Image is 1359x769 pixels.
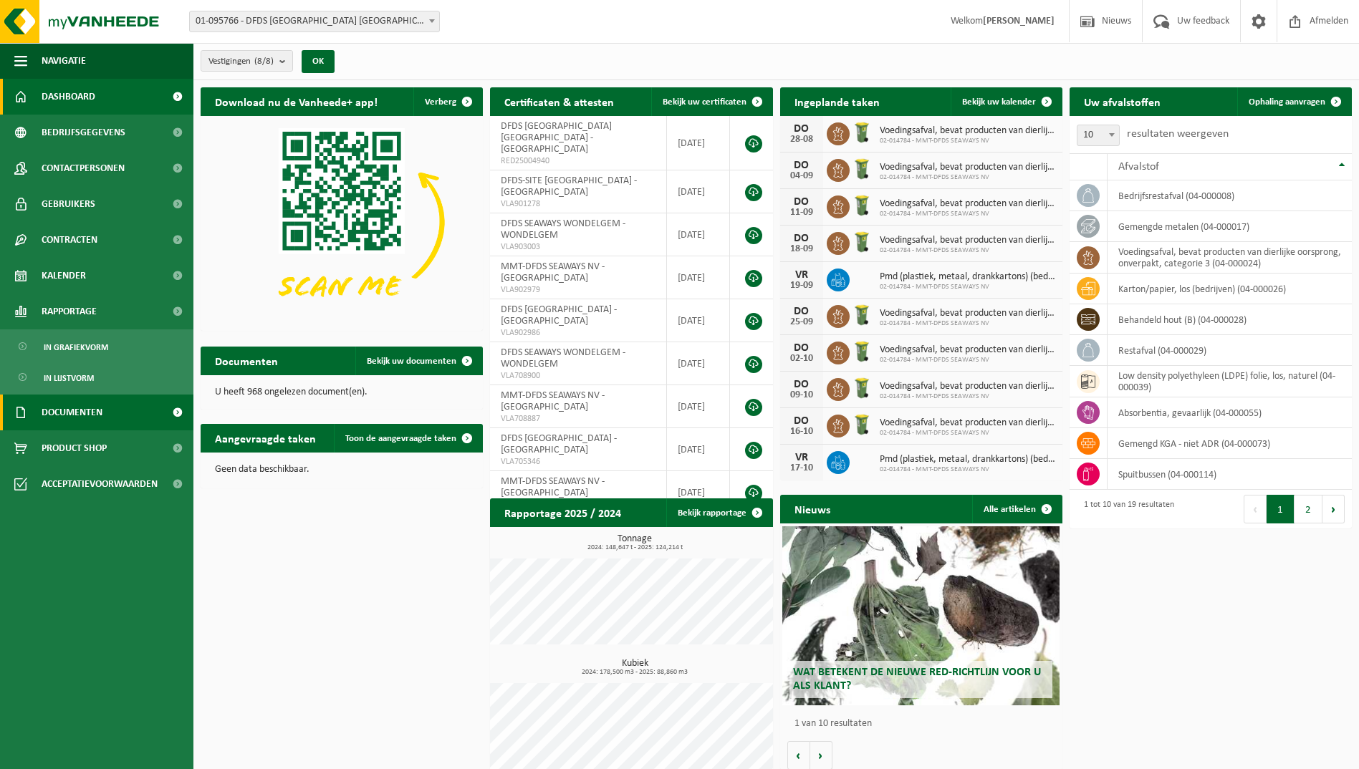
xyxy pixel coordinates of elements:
span: 01-095766 - DFDS BELGIUM NV - GENT [189,11,440,32]
div: DO [787,196,816,208]
p: U heeft 968 ongelezen document(en). [215,387,469,397]
img: WB-0140-HPE-GN-51 [850,157,874,181]
div: 02-10 [787,354,816,364]
span: VLA901278 [501,198,656,210]
span: 2024: 178,500 m3 - 2025: 88,860 m3 [497,669,772,676]
div: DO [787,415,816,427]
span: DFDS [GEOGRAPHIC_DATA] - [GEOGRAPHIC_DATA] [501,433,617,455]
span: MMT-DFDS SEAWAYS NV - [GEOGRAPHIC_DATA] [501,390,605,412]
img: Download de VHEPlus App [201,116,483,328]
td: [DATE] [667,170,731,213]
span: 02-014784 - MMT-DFDS SEAWAYS NV [880,465,1055,474]
td: low density polyethyleen (LDPE) folie, los, naturel (04-000039) [1108,366,1352,397]
h2: Documenten [201,347,292,374]
span: 02-014784 - MMT-DFDS SEAWAYS NV [880,246,1055,255]
div: 25-09 [787,317,816,327]
td: karton/papier, los (bedrijven) (04-000026) [1108,274,1352,304]
span: Rapportage [42,294,97,329]
span: 01-095766 - DFDS BELGIUM NV - GENT [190,11,439,32]
span: Voedingsafval, bevat producten van dierlijke oorsprong, onverpakt, categorie 3 [880,308,1055,319]
span: DFDS [GEOGRAPHIC_DATA] [GEOGRAPHIC_DATA] - [GEOGRAPHIC_DATA] [501,121,612,155]
span: Pmd (plastiek, metaal, drankkartons) (bedrijven) [880,454,1055,465]
span: Afvalstof [1118,161,1159,173]
a: Ophaling aanvragen [1237,87,1350,116]
span: Dashboard [42,79,95,115]
span: Bekijk uw kalender [962,97,1036,107]
span: 02-014784 - MMT-DFDS SEAWAYS NV [880,392,1055,401]
td: [DATE] [667,213,731,256]
span: Wat betekent de nieuwe RED-richtlijn voor u als klant? [793,667,1041,692]
div: DO [787,123,816,135]
td: [DATE] [667,342,731,385]
span: 02-014784 - MMT-DFDS SEAWAYS NV [880,173,1055,182]
button: Previous [1244,495,1267,523]
span: Voedingsafval, bevat producten van dierlijke oorsprong, onverpakt, categorie 3 [880,125,1055,137]
h3: Tonnage [497,534,772,551]
div: 19-09 [787,281,816,291]
td: voedingsafval, bevat producten van dierlijke oorsprong, onverpakt, categorie 3 (04-000024) [1108,242,1352,274]
p: 1 van 10 resultaten [794,719,1055,729]
div: 28-08 [787,135,816,145]
div: DO [787,160,816,171]
button: 2 [1295,495,1322,523]
td: gemengd KGA - niet ADR (04-000073) [1108,428,1352,459]
span: MMT-DFDS SEAWAYS NV - [GEOGRAPHIC_DATA] [501,261,605,284]
div: 18-09 [787,244,816,254]
span: 02-014784 - MMT-DFDS SEAWAYS NV [880,356,1055,364]
a: In grafiekvorm [4,333,190,360]
span: Contracten [42,222,97,258]
span: 10 [1077,125,1119,145]
td: [DATE] [667,385,731,428]
span: 02-014784 - MMT-DFDS SEAWAYS NV [880,429,1055,437]
span: Voedingsafval, bevat producten van dierlijke oorsprong, onverpakt, categorie 3 [880,344,1055,356]
img: WB-0140-HPE-GN-51 [850,376,874,400]
div: 11-09 [787,208,816,218]
td: spuitbussen (04-000114) [1108,459,1352,490]
img: WB-0140-HPE-GN-51 [850,230,874,254]
div: DO [787,379,816,390]
span: DFDS [GEOGRAPHIC_DATA] - [GEOGRAPHIC_DATA] [501,304,617,327]
a: Alle artikelen [972,495,1061,523]
span: Voedingsafval, bevat producten van dierlijke oorsprong, onverpakt, categorie 3 [880,198,1055,210]
p: Geen data beschikbaar. [215,465,469,475]
span: Voedingsafval, bevat producten van dierlijke oorsprong, onverpakt, categorie 3 [880,417,1055,429]
span: Voedingsafval, bevat producten van dierlijke oorsprong, onverpakt, categorie 3 [880,162,1055,173]
span: DFDS SEAWAYS WONDELGEM - WONDELGEM [501,347,625,369]
h2: Certificaten & attesten [490,87,628,115]
div: VR [787,269,816,281]
span: Pmd (plastiek, metaal, drankkartons) (bedrijven) [880,271,1055,283]
td: [DATE] [667,256,731,299]
td: [DATE] [667,299,731,342]
span: Gebruikers [42,186,95,222]
span: VLA705346 [501,456,656,468]
a: Bekijk uw documenten [355,347,481,375]
span: Voedingsafval, bevat producten van dierlijke oorsprong, onverpakt, categorie 3 [880,381,1055,392]
span: MMT-DFDS SEAWAYS NV - [GEOGRAPHIC_DATA] [501,476,605,498]
div: 16-10 [787,427,816,437]
a: Bekijk uw kalender [951,87,1061,116]
button: Vestigingen(8/8) [201,50,293,72]
td: [DATE] [667,116,731,170]
span: VLA902986 [501,327,656,339]
td: behandeld hout (B) (04-000028) [1108,304,1352,335]
span: Product Shop [42,430,107,466]
button: 1 [1267,495,1295,523]
span: Bekijk uw certificaten [663,97,746,107]
img: WB-0140-HPE-GN-51 [850,339,874,364]
span: VLA708900 [501,370,656,382]
label: resultaten weergeven [1127,128,1229,140]
span: Voedingsafval, bevat producten van dierlijke oorsprong, onverpakt, categorie 3 [880,235,1055,246]
h3: Kubiek [497,659,772,676]
span: 02-014784 - MMT-DFDS SEAWAYS NV [880,283,1055,291]
a: Toon de aangevraagde taken [334,424,481,453]
span: 10 [1077,125,1120,146]
span: DFDS SEAWAYS WONDELGEM - WONDELGEM [501,218,625,241]
span: 02-014784 - MMT-DFDS SEAWAYS NV [880,210,1055,218]
div: DO [787,306,816,317]
a: Bekijk rapportage [666,498,772,527]
span: Ophaling aanvragen [1249,97,1325,107]
span: Verberg [425,97,456,107]
span: 02-014784 - MMT-DFDS SEAWAYS NV [880,319,1055,328]
span: Navigatie [42,43,86,79]
span: Bekijk uw documenten [367,357,456,366]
